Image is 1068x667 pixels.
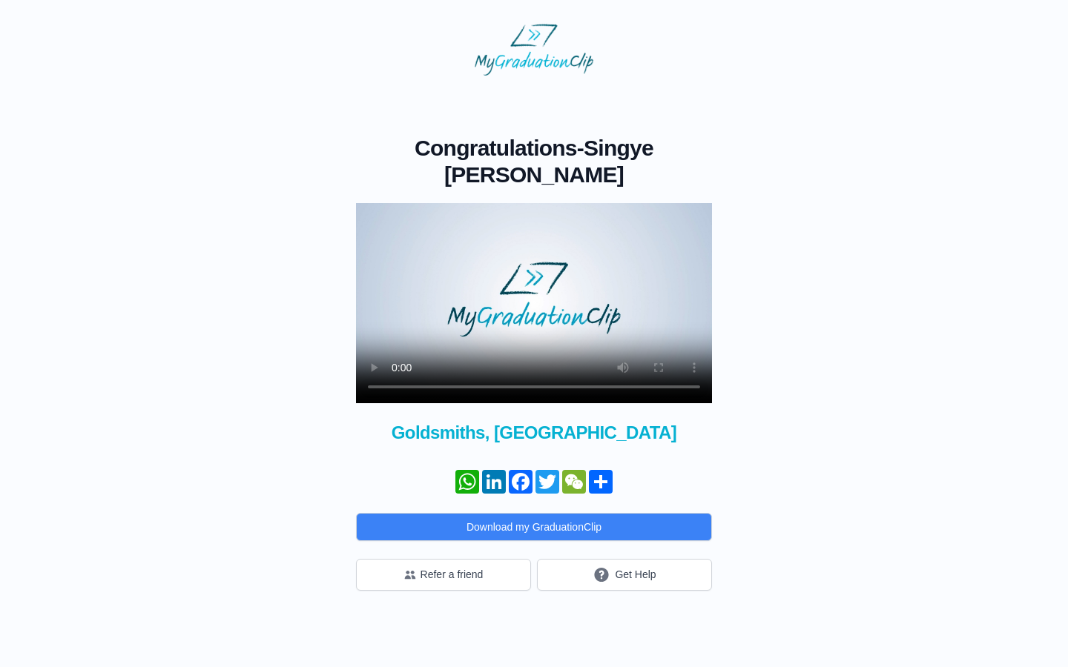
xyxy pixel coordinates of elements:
[444,136,653,187] span: Singye [PERSON_NAME]
[356,135,712,188] h1: -
[475,24,593,76] img: MyGraduationClip
[537,559,712,591] button: Get Help
[356,513,712,541] button: Download my GraduationClip
[587,470,614,494] a: Share
[356,559,531,591] button: Refer a friend
[356,421,712,445] span: Goldsmiths, [GEOGRAPHIC_DATA]
[507,470,534,494] a: Facebook
[481,470,507,494] a: LinkedIn
[561,470,587,494] a: WeChat
[415,136,577,160] span: Congratulations
[534,470,561,494] a: Twitter
[454,470,481,494] a: WhatsApp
